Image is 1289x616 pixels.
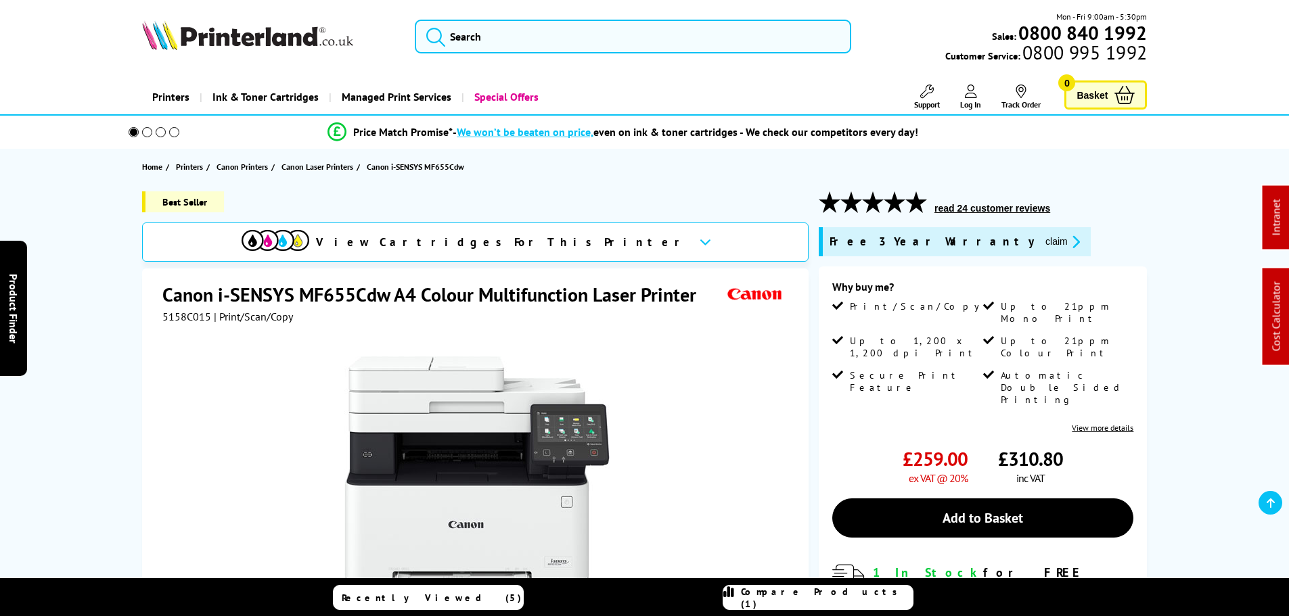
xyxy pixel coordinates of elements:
[1020,46,1147,59] span: 0800 995 1992
[1056,10,1147,23] span: Mon - Fri 9:00am - 5:30pm
[1016,26,1147,39] a: 0800 840 1992
[1001,85,1041,110] a: Track Order
[850,335,980,359] span: Up to 1,200 x 1,200 dpi Print
[110,120,1137,144] li: modal_Promise
[457,125,593,139] span: We won’t be beaten on price,
[142,80,200,114] a: Printers
[342,592,522,604] span: Recently Viewed (5)
[992,30,1016,43] span: Sales:
[333,585,524,610] a: Recently Viewed (5)
[367,160,468,174] a: Canon i-SENSYS MF655Cdw
[217,160,271,174] a: Canon Printers
[909,471,968,485] span: ex VAT @ 20%
[281,160,353,174] span: Canon Laser Printers
[960,85,981,110] a: Log In
[1058,74,1075,91] span: 0
[1001,300,1131,325] span: Up to 21ppm Mono Print
[200,80,329,114] a: Ink & Toner Cartridges
[316,235,688,250] span: View Cartridges For This Printer
[353,125,453,139] span: Price Match Promise*
[724,282,786,307] img: Canon
[1041,234,1084,250] button: promo-description
[242,230,309,251] img: View Cartridges
[281,160,357,174] a: Canon Laser Printers
[914,99,940,110] span: Support
[960,99,981,110] span: Log In
[214,310,293,323] span: | Print/Scan/Copy
[1269,199,1283,236] a: Intranet
[873,565,983,580] span: 1 In Stock
[142,160,162,174] span: Home
[176,160,203,174] span: Printers
[142,160,166,174] a: Home
[873,565,1133,596] div: for FREE Next Day Delivery
[344,350,610,615] img: Canon i-SENSYS MF655Cdw
[723,585,913,610] a: Compare Products (1)
[850,369,980,394] span: Secure Print Feature
[367,160,464,174] span: Canon i-SENSYS MF655Cdw
[162,310,211,323] span: 5158C015
[212,80,319,114] span: Ink & Toner Cartridges
[832,280,1133,300] div: Why buy me?
[1001,335,1131,359] span: Up to 21ppm Colour Print
[1016,471,1045,485] span: inc VAT
[945,46,1147,62] span: Customer Service:
[217,160,268,174] span: Canon Printers
[903,446,968,471] span: £259.00
[830,234,1035,250] span: Free 3 Year Warranty
[162,282,710,307] h1: Canon i-SENSYS MF655Cdw A4 Colour Multifunction Laser Printer
[914,85,940,110] a: Support
[850,300,989,312] span: Print/Scan/Copy
[142,191,224,212] span: Best Seller
[176,160,206,174] a: Printers
[461,80,549,114] a: Special Offers
[1077,86,1108,104] span: Basket
[930,202,1054,214] button: read 24 customer reviews
[453,125,918,139] div: - even on ink & toner cartridges - We check our competitors every day!
[1018,20,1147,45] b: 0800 840 1992
[142,20,399,53] a: Printerland Logo
[1269,282,1283,352] a: Cost Calculator
[998,446,1063,471] span: £310.80
[415,20,851,53] input: Search
[329,80,461,114] a: Managed Print Services
[741,586,913,610] span: Compare Products (1)
[7,273,20,343] span: Product Finder
[1064,80,1147,110] a: Basket 0
[142,20,353,50] img: Printerland Logo
[1072,423,1133,433] a: View more details
[1001,369,1131,406] span: Automatic Double Sided Printing
[832,498,1133,538] a: Add to Basket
